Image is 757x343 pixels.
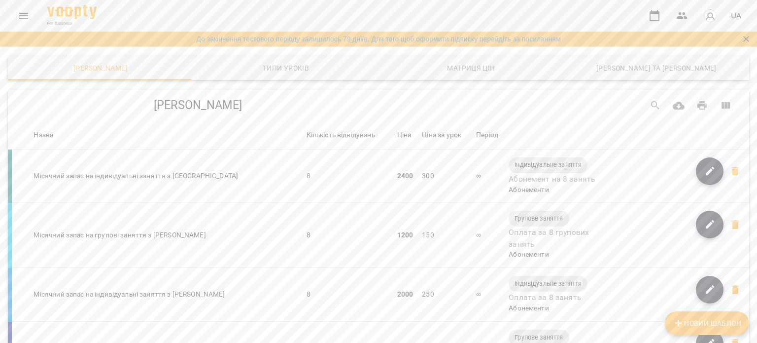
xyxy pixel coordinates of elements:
[20,98,376,113] h5: [PERSON_NAME]
[34,129,302,141] span: Назва
[509,160,587,169] span: Індивідуальне заняття
[34,129,53,141] div: Назва
[474,150,507,203] td: ∞
[199,62,373,74] span: Типи уроків
[509,333,569,342] span: Групове заняття
[397,290,413,298] b: 2000
[723,213,747,236] span: Ви впевнені, що хочете видалити Місячний запас на групові заняття з Олегом?
[644,94,667,117] button: Search
[476,129,498,141] div: Період
[739,32,753,46] button: Закрити сповіщення
[384,62,558,74] span: Матриця цін
[422,129,461,141] div: Sort
[703,9,717,23] img: avatar_s.png
[509,227,607,250] p: Оплата за 8 групових занять
[727,6,745,25] button: UA
[420,203,474,268] td: 150
[570,62,743,74] span: [PERSON_NAME] та [PERSON_NAME]
[714,94,737,117] button: View Columns
[397,231,413,239] b: 1200
[32,203,304,268] td: Місячний запас на групові заняття з [PERSON_NAME]
[476,129,498,141] div: Sort
[397,129,412,141] div: Sort
[422,129,461,141] div: Ціна за урок
[305,203,395,268] td: 8
[47,5,97,19] img: Voopty Logo
[307,129,393,141] span: Кількість відвідувань
[723,278,747,302] span: Ви впевнені, що хочете видалити Місячний запас на індивідуальні заняття з Олегом?
[509,250,747,260] div: Абонементи
[476,129,505,141] span: Період
[47,20,97,27] span: For Business
[509,185,747,195] div: Абонементи
[509,279,587,288] span: Індивідуальне заняття
[14,62,187,74] span: [PERSON_NAME]
[305,150,395,203] td: 8
[723,159,747,183] span: Ви впевнені, що хочете видалити Місячний запас на індивідуальні заняття з Дариною?
[509,173,607,185] p: Абонемент на 8 занять
[397,129,412,141] div: Ціна
[474,268,507,322] td: ∞
[34,129,53,141] div: Sort
[673,317,741,329] span: Новий Шаблон
[667,94,690,117] button: Завантажити CSV
[509,214,569,223] span: Групове заняття
[509,292,607,304] p: Оплата за 8 занять
[8,90,749,121] div: Table Toolbar
[420,150,474,203] td: 300
[307,129,375,141] div: Кількість відвідувань
[420,268,474,322] td: 250
[305,268,395,322] td: 8
[665,311,749,335] button: Новий Шаблон
[474,203,507,268] td: ∞
[32,268,304,322] td: Місячний запас на індивідуальні заняття з [PERSON_NAME]
[397,172,413,180] b: 2400
[422,129,472,141] span: Ціна за урок
[196,34,560,44] a: До закінчення тестового періоду залишилось 79 дні/в. Для того щоб оформити підписку перейдіть за ...
[509,304,747,313] div: Абонементи
[307,129,375,141] div: Sort
[731,10,741,21] span: UA
[397,129,418,141] span: Ціна
[690,94,714,117] button: Друк
[12,4,35,28] button: Menu
[32,150,304,203] td: Місячний запас на індивідуальні заняття з [GEOGRAPHIC_DATA]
